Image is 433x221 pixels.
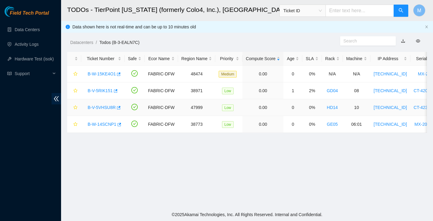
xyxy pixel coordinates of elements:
button: star [71,103,78,112]
a: B-V-5RIK151 [88,88,113,93]
button: star [71,69,78,79]
td: 0% [302,66,322,82]
td: FABRIC-DFW [145,82,178,99]
td: FABRIC-DFW [145,66,178,82]
td: 0% [302,99,322,116]
span: Ticket ID [283,6,322,15]
td: 0 [283,116,302,133]
span: double-left [52,93,61,104]
a: Hardware Test (isok) [15,56,54,61]
input: Enter text here... [326,5,394,17]
td: 0% [302,116,322,133]
td: 38971 [178,82,216,99]
span: Field Tech Portal [10,10,49,16]
span: read [7,71,12,76]
footer: © 2025 Akamai Technologies, Inc. All Rights Reserved. Internal and Confidential. [61,208,433,221]
span: eye [416,39,420,43]
button: star [71,119,78,129]
td: 38773 [178,116,216,133]
td: 0.00 [242,116,283,133]
span: Low [222,88,234,94]
span: star [73,105,78,110]
a: HD14 [327,105,338,110]
td: 0.00 [242,99,283,116]
a: [TECHNICAL_ID] [374,88,407,93]
td: 48474 [178,66,216,82]
a: Todos (B-3-EALN7C) [99,40,140,45]
td: FABRIC-DFW [145,99,178,116]
td: 0.00 [242,82,283,99]
a: [TECHNICAL_ID] [374,71,407,76]
span: check-circle [131,121,138,127]
td: 47999 [178,99,216,116]
td: 0 [283,99,302,116]
a: [TECHNICAL_ID] [374,105,407,110]
span: check-circle [131,70,138,77]
a: [TECHNICAL_ID] [374,122,407,127]
td: 08 [343,82,370,99]
span: Low [222,121,234,128]
td: 06:01 [343,116,370,133]
td: 0.00 [242,66,283,82]
span: check-circle [131,87,138,93]
button: M [413,4,425,16]
td: FABRIC-DFW [145,116,178,133]
td: N/A [343,66,370,82]
span: / [96,40,97,45]
span: Low [222,104,234,111]
a: Akamai TechnologiesField Tech Portal [5,11,49,19]
button: search [394,5,408,17]
span: check-circle [131,104,138,110]
span: Medium [219,71,237,78]
button: download [396,36,410,46]
span: M [417,7,421,14]
a: Activity Logs [15,42,39,47]
a: B-V-5VHSU8R [88,105,116,110]
td: 2% [302,82,322,99]
a: GD04 [327,88,338,93]
td: 10 [343,99,370,116]
button: star [71,86,78,96]
input: Search [344,38,388,44]
td: 1 [283,82,302,99]
span: star [73,122,78,127]
a: B-W-14SCNP1 [88,122,116,127]
a: Data Centers [15,27,40,32]
span: Support [15,67,51,80]
span: star [73,72,78,77]
img: Akamai Technologies [5,6,31,17]
a: Datacenters [70,40,93,45]
button: close [425,25,428,29]
a: GE05 [327,122,338,127]
span: search [398,8,403,14]
a: B-W-15KE4O1 [88,71,116,76]
td: N/A [322,66,343,82]
td: 0 [283,66,302,82]
span: star [73,89,78,93]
